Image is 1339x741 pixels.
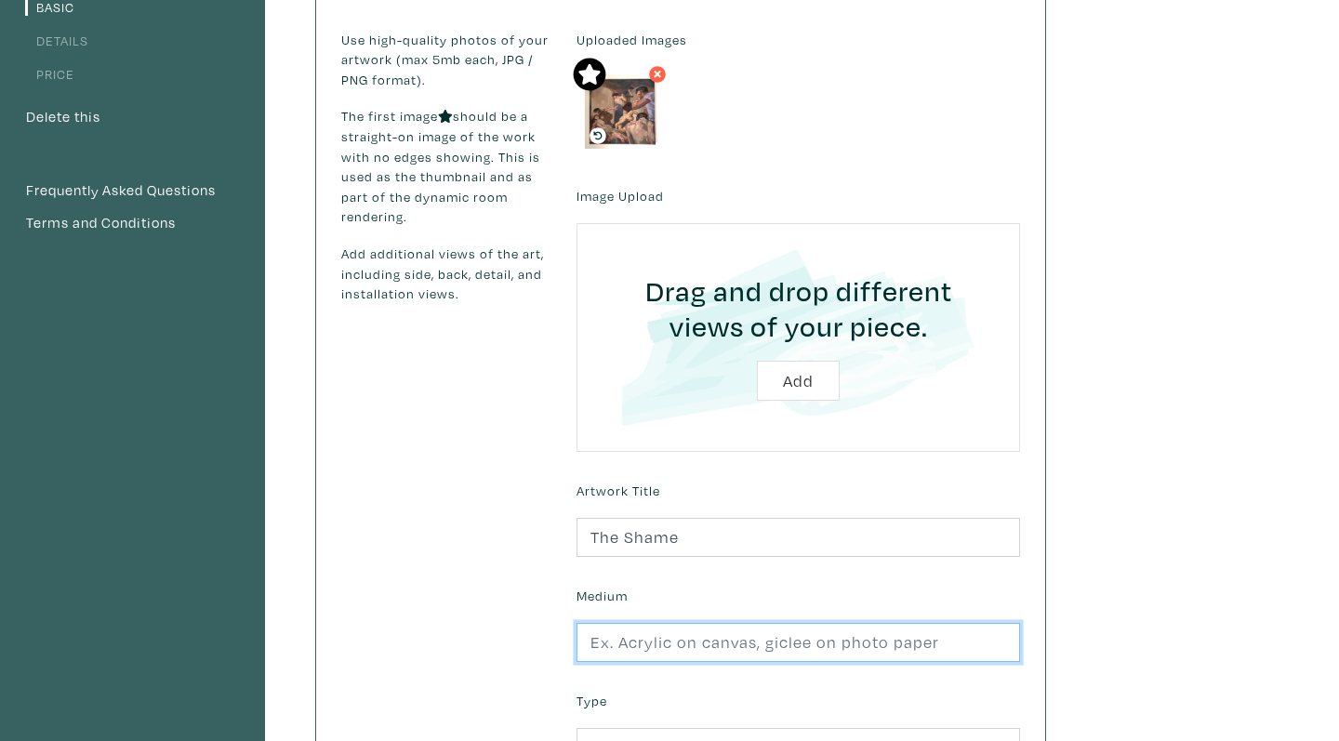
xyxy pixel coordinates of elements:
[577,30,1020,50] label: Uploaded Images
[25,211,240,235] a: Terms and Conditions
[25,32,88,49] a: Details
[341,30,549,90] p: Use high-quality photos of your artwork (max 5mb each, JPG / PNG format).
[577,691,607,711] label: Type
[341,244,549,304] p: Add additional views of the art, including side, back, detail, and installation views.
[577,586,628,606] label: Medium
[577,481,660,501] label: Artwork Title
[577,186,664,206] label: Image Upload
[341,106,549,227] p: The first image should be a straight-on image of the work with no edges showing. This is used as ...
[25,179,240,203] a: Frequently Asked Questions
[25,105,101,129] button: Delete this
[25,65,74,83] a: Price
[577,623,1020,663] input: Ex. Acrylic on canvas, giclee on photo paper
[585,74,659,149] img: phpThumb.php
